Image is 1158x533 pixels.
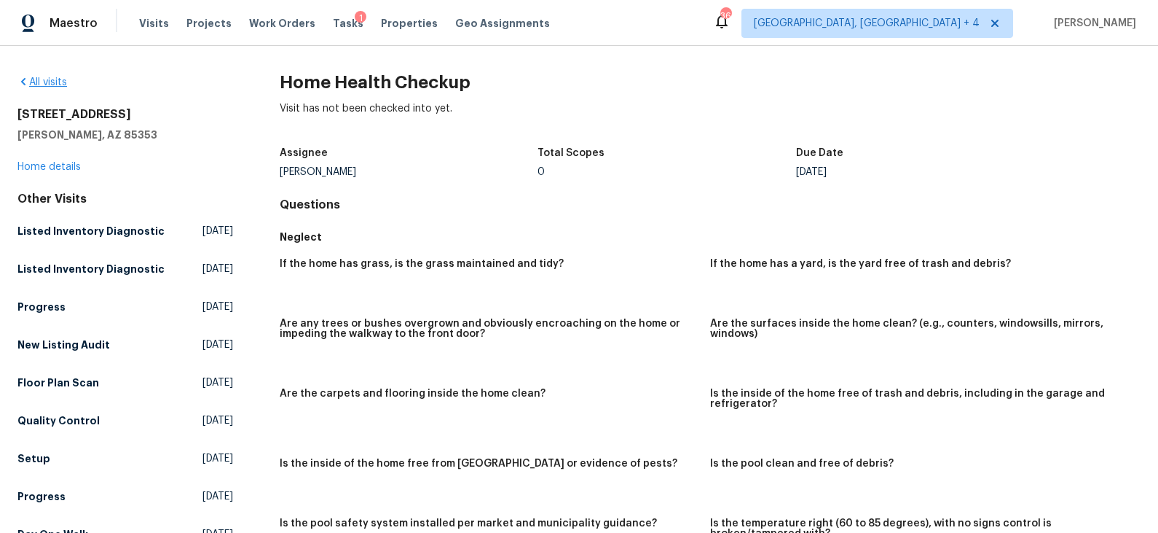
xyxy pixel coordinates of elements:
[202,489,233,504] span: [DATE]
[710,459,894,469] h5: Is the pool clean and free of debris?
[17,446,233,472] a: Setup[DATE]
[796,148,843,158] h5: Due Date
[17,218,233,244] a: Listed Inventory Diagnostic[DATE]
[280,167,538,177] div: [PERSON_NAME]
[186,16,232,31] span: Projects
[17,300,66,314] h5: Progress
[17,332,233,358] a: New Listing Audit[DATE]
[202,376,233,390] span: [DATE]
[17,224,165,238] h5: Listed Inventory Diagnostic
[17,128,233,142] h5: [PERSON_NAME], AZ 85353
[17,262,165,276] h5: Listed Inventory Diagnostic
[280,518,657,529] h5: Is the pool safety system installed per market and municipality guidance?
[202,451,233,466] span: [DATE]
[455,16,550,31] span: Geo Assignments
[202,262,233,276] span: [DATE]
[202,338,233,352] span: [DATE]
[202,413,233,428] span: [DATE]
[710,389,1129,409] h5: Is the inside of the home free of trash and debris, including in the garage and refrigerator?
[17,256,233,282] a: Listed Inventory Diagnostic[DATE]
[139,16,169,31] span: Visits
[280,389,545,399] h5: Are the carpets and flooring inside the home clean?
[280,319,698,339] h5: Are any trees or bushes overgrown and obviously encroaching on the home or impeding the walkway t...
[1048,16,1136,31] span: [PERSON_NAME]
[381,16,438,31] span: Properties
[202,224,233,238] span: [DATE]
[710,259,1011,269] h5: If the home has a yard, is the yard free of trash and debris?
[17,162,81,172] a: Home details
[17,338,110,352] h5: New Listing Audit
[17,489,66,504] h5: Progress
[17,408,233,434] a: Quality Control[DATE]
[50,16,98,31] span: Maestro
[280,459,677,469] h5: Is the inside of the home free from [GEOGRAPHIC_DATA] or evidence of pests?
[355,11,366,26] div: 1
[754,16,980,31] span: [GEOGRAPHIC_DATA], [GEOGRAPHIC_DATA] + 4
[537,148,604,158] h5: Total Scopes
[710,319,1129,339] h5: Are the surfaces inside the home clean? (e.g., counters, windowsills, mirrors, windows)
[720,9,730,23] div: 36
[333,18,363,28] span: Tasks
[280,148,328,158] h5: Assignee
[17,77,67,87] a: All visits
[249,16,315,31] span: Work Orders
[202,300,233,314] span: [DATE]
[17,483,233,510] a: Progress[DATE]
[17,413,100,428] h5: Quality Control
[17,451,50,466] h5: Setup
[280,198,1141,212] h4: Questions
[280,101,1141,139] div: Visit has not been checked into yet.
[17,192,233,206] div: Other Visits
[280,75,1141,90] h2: Home Health Checkup
[17,376,99,390] h5: Floor Plan Scan
[280,259,564,269] h5: If the home has grass, is the grass maintained and tidy?
[537,167,796,177] div: 0
[17,294,233,320] a: Progress[DATE]
[17,107,233,122] h2: [STREET_ADDRESS]
[796,167,1055,177] div: [DATE]
[17,370,233,396] a: Floor Plan Scan[DATE]
[280,230,1141,244] h5: Neglect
